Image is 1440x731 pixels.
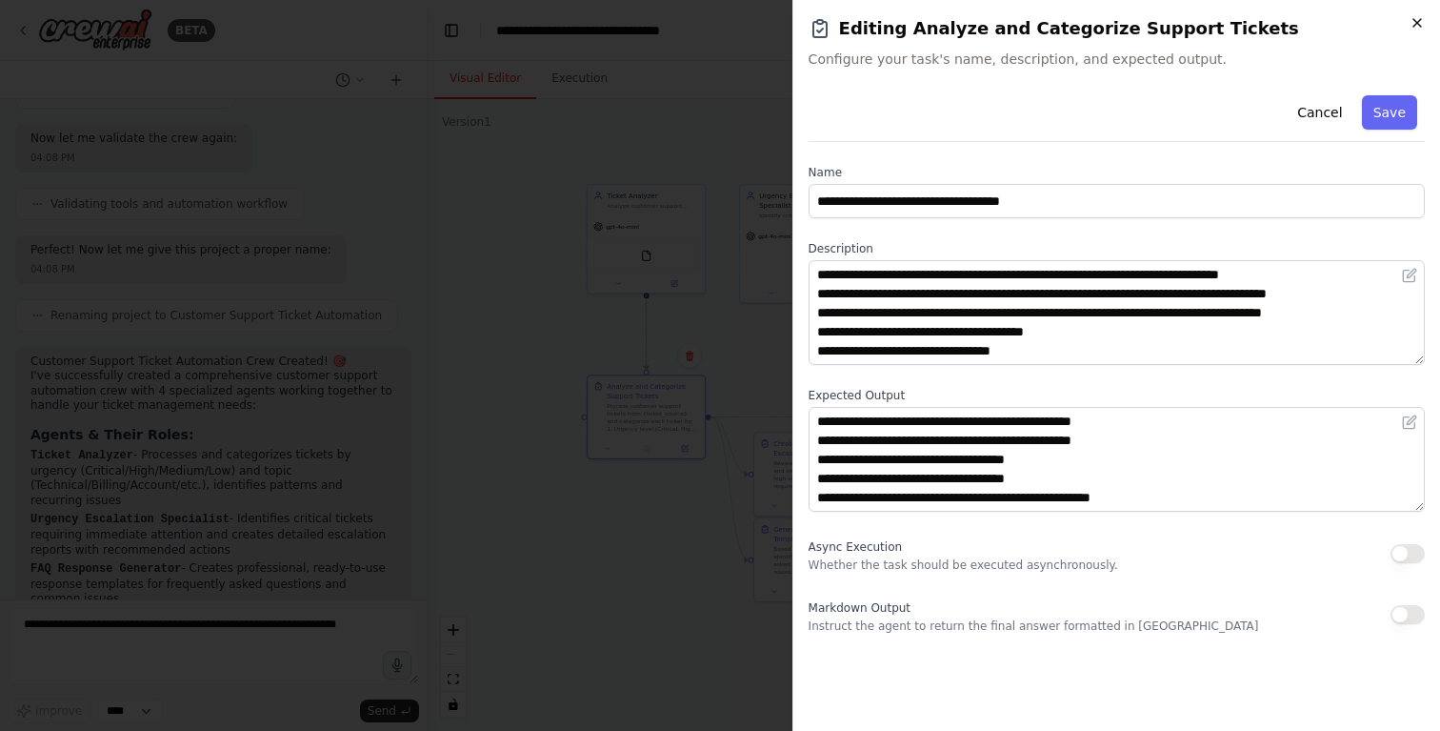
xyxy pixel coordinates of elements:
[1362,95,1417,130] button: Save
[809,15,1425,42] h2: Editing Analyze and Categorize Support Tickets
[809,619,1259,634] p: Instruct the agent to return the final answer formatted in [GEOGRAPHIC_DATA]
[1398,264,1421,287] button: Open in editor
[809,558,1118,573] p: Whether the task should be executed asynchronously.
[809,50,1425,69] span: Configure your task's name, description, and expected output.
[809,601,910,615] span: Markdown Output
[809,540,902,554] span: Async Execution
[809,165,1425,180] label: Name
[809,388,1425,403] label: Expected Output
[809,241,1425,256] label: Description
[1398,411,1421,434] button: Open in editor
[1286,95,1353,130] button: Cancel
